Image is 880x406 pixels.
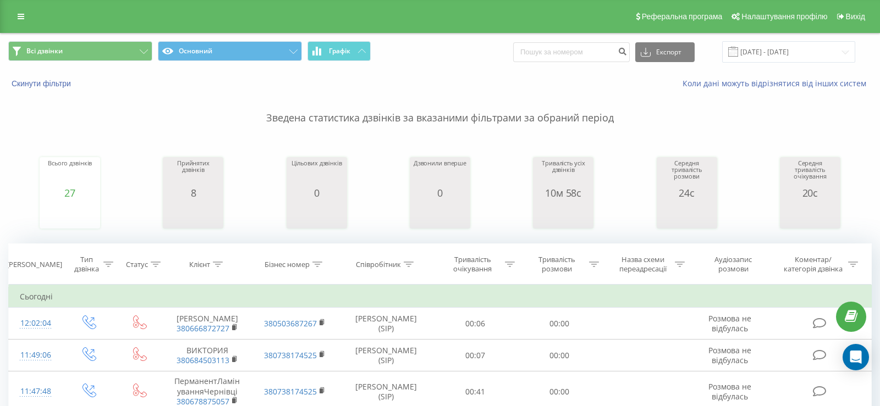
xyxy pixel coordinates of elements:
[783,187,838,198] div: 20с
[356,260,401,269] div: Співробітник
[307,41,371,61] button: Графік
[8,41,152,61] button: Всі дзвінки
[642,12,723,21] span: Реферальна програма
[513,42,630,62] input: Пошук за номером
[264,318,317,329] a: 380503687267
[264,386,317,397] a: 380738174525
[163,340,251,371] td: ВИКТОРИЯ
[708,313,751,333] span: Розмова не відбулась
[166,187,221,198] div: 8
[163,308,251,340] td: [PERSON_NAME]
[329,47,350,55] span: Графік
[265,260,310,269] div: Бізнес номер
[781,255,845,274] div: Коментар/категорія дзвінка
[166,160,221,187] div: Прийнятих дзвінків
[158,41,302,61] button: Основний
[613,255,672,274] div: Назва схеми переадресації
[518,308,602,340] td: 00:00
[20,344,52,366] div: 11:49:06
[536,160,591,187] div: Тривалість усіх дзвінків
[699,255,767,274] div: Аудіозапис розмови
[264,350,317,360] a: 380738174525
[659,160,714,187] div: Середня тривалість розмови
[20,313,52,334] div: 12:02:04
[741,12,827,21] span: Налаштування профілю
[177,355,229,365] a: 380684503113
[8,79,76,88] button: Скинути фільтри
[72,255,101,274] div: Тип дзвінка
[177,323,229,333] a: 380666872727
[527,255,586,274] div: Тривалість розмови
[339,340,433,371] td: [PERSON_NAME] (SIP)
[414,160,466,187] div: Дзвонили вперше
[783,160,838,187] div: Середня тривалість очікування
[683,78,872,88] a: Коли дані можуть відрізнятися вiд інших систем
[20,381,52,402] div: 11:47:48
[126,260,148,269] div: Статус
[8,89,872,125] p: Зведена статистика дзвінків за вказаними фільтрами за обраний період
[708,345,751,365] span: Розмова не відбулась
[414,187,466,198] div: 0
[9,286,872,308] td: Сьогодні
[7,260,62,269] div: [PERSON_NAME]
[339,308,433,340] td: [PERSON_NAME] (SIP)
[846,12,865,21] span: Вихід
[433,340,517,371] td: 00:07
[708,381,751,402] span: Розмова не відбулась
[291,160,342,187] div: Цільових дзвінків
[433,308,517,340] td: 00:06
[635,42,695,62] button: Експорт
[291,187,342,198] div: 0
[443,255,502,274] div: Тривалість очікування
[518,340,602,371] td: 00:00
[659,187,714,198] div: 24с
[843,344,869,370] div: Open Intercom Messenger
[48,187,92,198] div: 27
[189,260,210,269] div: Клієнт
[48,160,92,187] div: Всього дзвінків
[26,47,63,55] span: Всі дзвінки
[536,187,591,198] div: 10м 58с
